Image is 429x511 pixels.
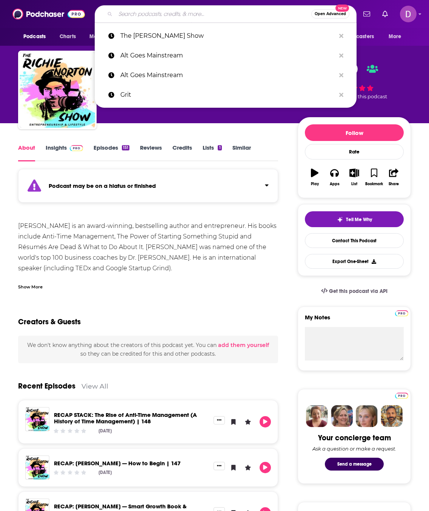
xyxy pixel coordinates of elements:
p: Alt Goes Mainstream [120,65,335,85]
a: Credits [172,144,192,161]
button: Leave a Rating [242,462,254,473]
div: [DATE] [98,428,112,434]
section: Click to expand status details [18,173,278,203]
button: open menu [84,29,126,44]
span: Get this podcast via API [329,288,387,294]
span: New [335,5,349,12]
a: Get this podcast via API [315,282,394,300]
img: Sydney Profile [306,405,328,427]
div: Community Rating: 0 out of 5 [53,470,87,475]
button: List [344,164,364,191]
button: open menu [383,29,411,44]
button: tell me why sparkleTell Me Why [305,211,404,227]
a: Contact This Podcast [305,233,404,248]
button: Show More Button [214,462,225,470]
button: Follow [305,124,404,141]
a: Alt Goes Mainstream [95,46,357,65]
button: Play [305,164,324,191]
a: The [PERSON_NAME] Show [95,26,357,46]
button: Show profile menu [400,6,417,22]
p: The Richie Norton Show [120,26,335,46]
img: The Richie Norton Show [20,52,95,128]
span: More [389,31,401,42]
a: InsightsPodchaser Pro [46,144,83,161]
span: Monitoring [89,31,116,42]
span: rated this podcast [343,94,387,99]
p: Grit [120,85,335,105]
img: RECAP: Michael Bungay Stanier — How to Begin | 147 [25,455,49,480]
button: open menu [18,29,55,44]
a: Reviews [140,144,162,161]
a: Pro website [395,392,408,399]
button: Leave a Rating [242,416,254,427]
strong: Podcast may be on a hiatus or finished [49,182,156,189]
a: Alt Goes Mainstream [95,65,357,85]
button: open menu [333,29,385,44]
div: 1 [218,145,221,150]
img: Jules Profile [356,405,378,427]
div: Your concierge team [318,433,391,443]
a: Lists1 [203,144,221,161]
div: List [351,182,357,186]
div: 151 [122,145,129,150]
button: Open AdvancedNew [311,9,349,19]
label: My Notes [305,314,404,327]
button: Play [260,416,271,427]
a: Pro website [395,309,408,316]
a: Recent Episodes [18,381,75,391]
button: Bookmark Episode [228,462,239,473]
a: Episodes151 [94,144,129,161]
button: Play [260,462,271,473]
div: [DATE] [98,470,112,475]
div: Apps [330,182,340,186]
img: tell me why sparkle [337,217,343,223]
img: Barbara Profile [331,405,353,427]
span: Charts [60,31,76,42]
img: User Profile [400,6,417,22]
a: Similar [232,144,251,161]
a: Show notifications dropdown [360,8,373,20]
button: add them yourself [218,342,269,348]
img: RECAP STACK: The Rise of Anti-Time Management (A History of Time Management) | 148 [25,407,49,431]
a: About [18,144,35,161]
img: Podchaser Pro [395,310,408,316]
p: Alt Goes Mainstream [120,46,335,65]
a: View All [81,382,108,390]
button: Export One-Sheet [305,254,404,269]
a: Show notifications dropdown [379,8,391,20]
span: Open Advanced [315,12,346,16]
div: Rate [305,144,404,159]
span: Podcasts [23,31,46,42]
h2: Creators & Guests [18,317,81,327]
img: Podchaser - Follow, Share and Rate Podcasts [12,7,85,21]
span: Logged in as donovan [400,6,417,22]
img: Jon Profile [381,405,403,427]
button: Show More Button [214,416,225,424]
div: Ask a question or make a request. [312,446,396,452]
button: Bookmark Episode [228,416,239,427]
div: Community Rating: 0 out of 5 [53,428,87,434]
input: Search podcasts, credits, & more... [115,8,311,20]
button: Bookmark [364,164,384,191]
div: Share [389,182,399,186]
div: Bookmark [365,182,383,186]
span: We don't know anything about the creators of this podcast yet . You can so they can be credited f... [27,342,269,357]
img: Podchaser Pro [395,393,408,399]
a: Grit [95,85,357,105]
a: Charts [55,29,80,44]
img: Podchaser Pro [70,145,83,151]
button: Send a message [325,458,384,471]
div: Play [311,182,319,186]
a: RECAP STACK: The Rise of Anti-Time Management (A History of Time Management) | 148 [54,411,197,425]
div: Search podcasts, credits, & more... [95,5,357,23]
a: RECAP: Michael Bungay Stanier — How to Begin | 147 [54,460,181,467]
button: Share [384,164,404,191]
span: Tell Me Why [346,217,372,223]
button: Apps [324,164,344,191]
